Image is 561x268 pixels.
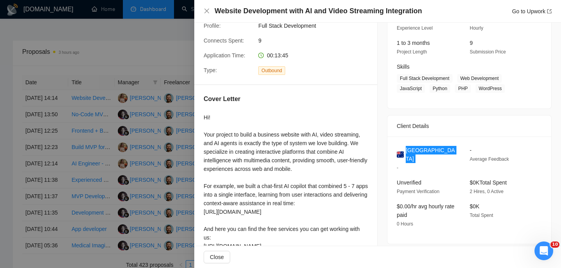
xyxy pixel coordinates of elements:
span: [GEOGRAPHIC_DATA] [406,146,457,163]
span: clock-circle [258,53,264,58]
span: 1 to 3 months [397,40,430,46]
span: Hourly [470,25,483,31]
button: Close [204,8,210,14]
span: Unverified [397,179,421,186]
span: WordPress [476,84,505,93]
span: Profile: [204,23,221,29]
span: Total Spent [470,213,493,218]
span: 10 [550,241,559,248]
a: Go to Upworkexport [512,8,552,14]
span: Outbound [258,66,285,75]
span: Payment Verification [397,189,439,194]
span: Skills [397,64,410,70]
span: $0K Total Spent [470,179,507,186]
span: Full Stack Development [397,74,453,83]
span: Type: [204,67,217,73]
span: Close [210,253,224,261]
span: Python [430,84,450,93]
span: export [547,9,552,14]
span: - [470,147,472,153]
span: 9 [470,40,473,46]
h5: Cover Letter [204,94,240,104]
div: Client Details [397,115,542,137]
span: 00:13:45 [267,52,288,59]
span: 2 Hires, 0 Active [470,189,504,194]
span: Application Time: [204,52,245,59]
span: Experience Level [397,25,433,31]
span: 0 Hours [397,221,413,227]
span: Average Feedback [470,156,509,162]
span: Connects Spent: [204,37,244,44]
span: $0K [470,203,479,209]
span: Submission Price [470,49,506,55]
span: - [397,165,398,170]
span: PHP [455,84,471,93]
button: Close [204,251,230,263]
span: JavaScript [397,84,425,93]
span: $0.00/hr avg hourly rate paid [397,203,454,218]
span: Project Length [397,49,427,55]
iframe: Intercom live chat [534,241,553,260]
img: 🇦🇺 [397,150,404,159]
span: 9 [258,36,375,45]
span: close [204,8,210,14]
h4: Website Development with AI and Video Streaming Integration [215,6,422,16]
span: Web Development [457,74,502,83]
span: Full Stack Development [258,21,375,30]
